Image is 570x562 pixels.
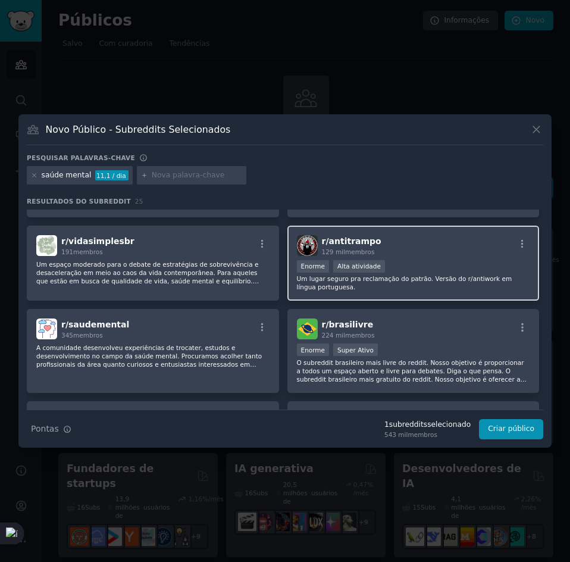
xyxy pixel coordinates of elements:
[345,332,375,339] font: membros
[73,248,103,255] font: membros
[322,332,345,339] font: 224 mil
[322,320,329,329] font: r/
[46,124,231,135] font: Novo Público - Subreddits Selecionados
[61,236,68,246] font: r/
[337,346,374,354] font: Super Ativo
[427,420,471,429] font: selecionado
[329,236,381,246] font: antitrampo
[27,419,76,439] button: Pontas
[384,431,408,438] font: 543 mil
[27,198,131,205] font: Resultados do Subreddit
[479,419,543,439] button: Criar público
[135,198,143,205] font: 25
[36,235,57,256] img: vidasimplesbr
[31,424,59,433] font: Pontas
[408,431,437,438] font: membros
[61,248,73,255] font: 191
[301,346,325,354] font: Enorme
[61,332,73,339] font: 345
[424,420,427,429] font: s
[297,319,318,339] img: brasilivre
[68,320,129,329] font: saudemental
[297,235,318,256] img: antitrampo
[27,154,135,161] font: Pesquisar palavras-chave
[322,236,329,246] font: r/
[297,359,527,391] font: O subreddit brasileiro mais livre do reddit. Nosso objetivo é proporcionar a todos um espaço aber...
[36,319,57,339] img: saudemental
[73,332,103,339] font: membros
[96,172,126,179] font: 11,1 / dia
[42,171,92,179] font: saúde mental
[384,420,389,429] font: 1
[488,424,534,433] font: Criar público
[68,236,134,246] font: vidasimplesbr
[301,263,325,270] font: Enorme
[36,344,268,385] font: A comunidade desenvolveu experiências de trocater, estudos e desenvolvimento no campo da saúde me...
[61,320,68,329] font: r/
[345,248,375,255] font: membros
[322,248,345,255] font: 129 mil
[36,261,259,293] font: Um espaço moderado para o debate de estratégias de sobrevivência e desaceleração em meio ao caos ...
[329,320,374,329] font: brasilivre
[297,275,512,291] font: Um lugar seguro pra reclamação do patrão. Versão do r/antiwork em língua portuguesa.
[152,170,242,181] input: Nova palavra-chave
[389,420,424,429] font: subreddit
[337,263,381,270] font: Alta atividade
